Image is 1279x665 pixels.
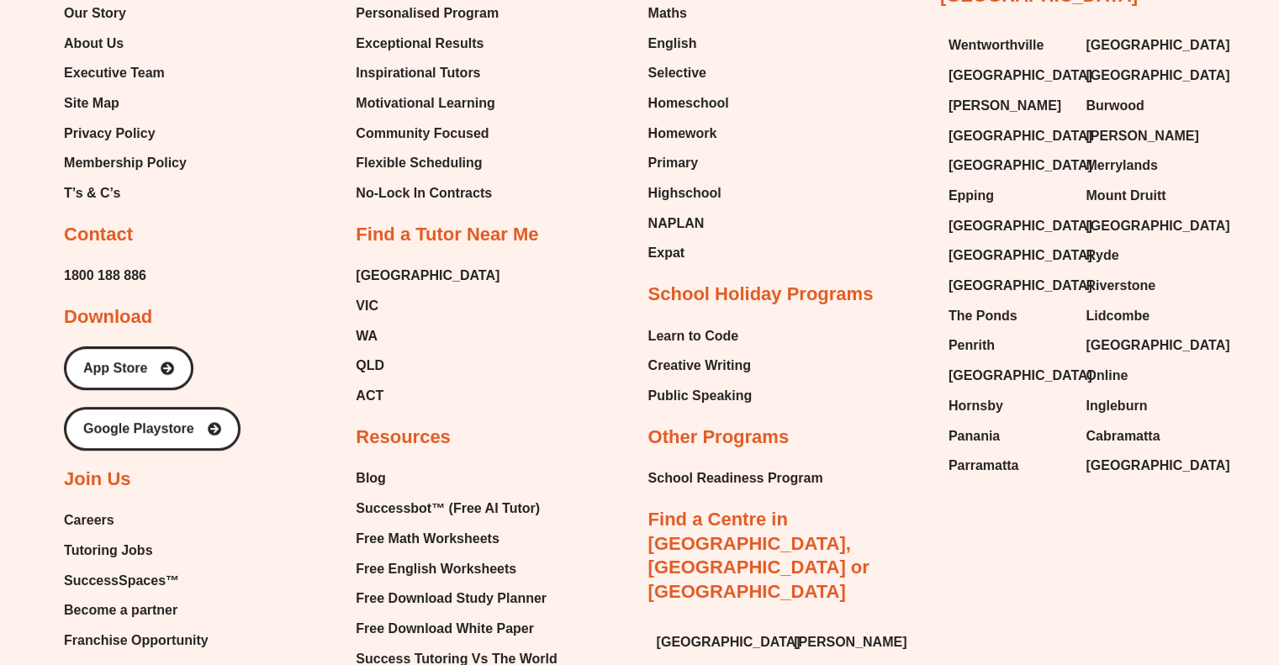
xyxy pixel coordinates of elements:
span: Free Download Study Planner [356,586,547,611]
span: [GEOGRAPHIC_DATA] [949,363,1092,388]
h2: School Holiday Programs [648,282,874,307]
a: Careers [64,508,209,533]
a: Cabramatta [1086,424,1207,449]
span: Riverstone [1086,273,1155,298]
a: School Readiness Program [648,466,823,491]
h2: Resources [356,425,451,450]
a: Maths [648,1,729,26]
a: [PERSON_NAME] [794,630,915,655]
a: [PERSON_NAME] [1086,124,1207,149]
span: Highschool [648,181,721,206]
a: Free English Worksheets [356,557,557,582]
a: T’s & C’s [64,181,187,206]
a: WA [356,324,499,349]
span: [GEOGRAPHIC_DATA] [949,243,1092,268]
span: Inspirational Tutors [356,61,480,86]
a: [GEOGRAPHIC_DATA] [949,214,1070,239]
span: Cabramatta [1086,424,1160,449]
a: Mount Druitt [1086,183,1207,208]
a: Online [1086,363,1207,388]
span: Motivational Learning [356,91,494,116]
a: Epping [949,183,1070,208]
iframe: Chat Widget [1195,584,1279,665]
span: Maths [648,1,687,26]
a: Blog [356,466,557,491]
a: VIC [356,293,499,319]
span: Creative Writing [648,353,751,378]
a: Selective [648,61,729,86]
span: [PERSON_NAME] [794,630,906,655]
a: Riverstone [1086,273,1207,298]
a: Inspirational Tutors [356,61,499,86]
span: [GEOGRAPHIC_DATA] [1086,63,1229,88]
span: Merrylands [1086,153,1157,178]
a: App Store [64,346,193,390]
a: Creative Writing [648,353,753,378]
a: Flexible Scheduling [356,150,499,176]
a: Motivational Learning [356,91,499,116]
span: [GEOGRAPHIC_DATA] [949,214,1092,239]
span: [GEOGRAPHIC_DATA] [1086,333,1229,358]
a: Free Download White Paper [356,616,557,641]
a: 1800 188 886 [64,263,146,288]
span: QLD [356,353,384,378]
span: Mount Druitt [1086,183,1165,208]
a: [GEOGRAPHIC_DATA] [949,153,1070,178]
h2: Other Programs [648,425,790,450]
span: Homeschool [648,91,729,116]
a: Penrith [949,333,1070,358]
span: Privacy Policy [64,121,156,146]
a: Learn to Code [648,324,753,349]
a: Ingleburn [1086,393,1207,419]
a: [GEOGRAPHIC_DATA] [356,263,499,288]
a: [GEOGRAPHIC_DATA] [949,243,1070,268]
a: [GEOGRAPHIC_DATA] [1086,63,1207,88]
span: Burwood [1086,93,1144,119]
span: [GEOGRAPHIC_DATA] [1086,453,1229,478]
span: Become a partner [64,598,177,623]
a: Homework [648,121,729,146]
a: English [648,31,729,56]
span: SuccessSpaces™ [64,568,179,594]
a: Ryde [1086,243,1207,268]
a: Google Playstore [64,407,240,451]
a: [GEOGRAPHIC_DATA] [949,273,1070,298]
a: Hornsby [949,393,1070,419]
a: About Us [64,31,187,56]
a: Wentworthville [949,33,1070,58]
a: Expat [648,240,729,266]
a: ACT [356,383,499,409]
a: [GEOGRAPHIC_DATA] [949,63,1070,88]
span: Free Math Worksheets [356,526,499,552]
a: [GEOGRAPHIC_DATA] [949,124,1070,149]
span: No-Lock In Contracts [356,181,492,206]
a: Site Map [64,91,187,116]
a: Parramatta [949,453,1070,478]
span: Blog [356,466,386,491]
a: Privacy Policy [64,121,187,146]
a: Our Story [64,1,187,26]
a: Franchise Opportunity [64,628,209,653]
a: Public Speaking [648,383,753,409]
span: [PERSON_NAME] [949,93,1061,119]
span: Parramatta [949,453,1019,478]
span: Primary [648,150,699,176]
a: [PERSON_NAME] [949,93,1070,119]
span: [GEOGRAPHIC_DATA] [949,273,1092,298]
span: Free English Worksheets [356,557,516,582]
a: Community Focused [356,121,499,146]
a: Primary [648,150,729,176]
span: Online [1086,363,1128,388]
span: [GEOGRAPHIC_DATA] [1086,33,1229,58]
a: Membership Policy [64,150,187,176]
span: Careers [64,508,114,533]
span: Selective [648,61,706,86]
a: [GEOGRAPHIC_DATA] [1086,333,1207,358]
a: [GEOGRAPHIC_DATA] [1086,453,1207,478]
span: [GEOGRAPHIC_DATA] [949,124,1092,149]
a: Find a Centre in [GEOGRAPHIC_DATA], [GEOGRAPHIC_DATA] or [GEOGRAPHIC_DATA] [648,509,869,602]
